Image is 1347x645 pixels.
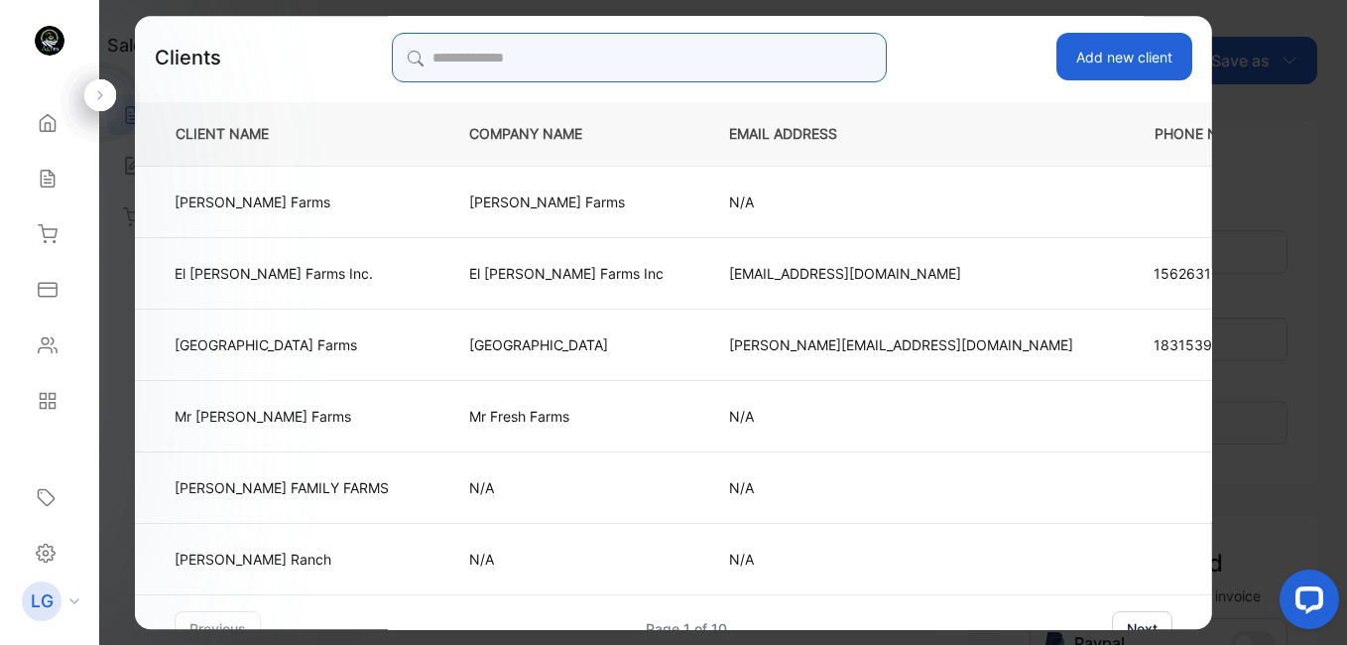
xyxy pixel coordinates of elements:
[175,477,389,498] p: [PERSON_NAME] FAMILY FARMS
[31,588,54,614] p: LG
[729,406,1073,427] p: N/A
[175,263,389,284] p: El [PERSON_NAME] Farms Inc.
[175,549,389,570] p: [PERSON_NAME] Ranch
[175,334,389,355] p: [GEOGRAPHIC_DATA] Farms
[469,549,664,570] p: N/A
[729,192,1073,212] p: N/A
[1139,124,1274,145] p: PHONE NUMBER
[35,26,64,56] img: logo
[155,43,221,72] p: Clients
[175,406,389,427] p: Mr [PERSON_NAME] Farms
[729,549,1073,570] p: N/A
[469,477,664,498] p: N/A
[729,124,1073,145] p: EMAIL ADDRESS
[1154,263,1267,284] p: 15626316453
[729,334,1073,355] p: [PERSON_NAME][EMAIL_ADDRESS][DOMAIN_NAME]
[469,124,664,145] p: COMPANY NAME
[469,406,664,427] p: Mr Fresh Farms
[175,192,389,212] p: [PERSON_NAME] Farms
[1154,334,1267,355] p: 18315397548
[729,263,1073,284] p: [EMAIL_ADDRESS][DOMAIN_NAME]
[469,192,664,212] p: [PERSON_NAME] Farms
[1264,562,1347,645] iframe: LiveChat chat widget
[469,334,664,355] p: [GEOGRAPHIC_DATA]
[729,477,1073,498] p: N/A
[646,618,727,639] div: Page 1 of 10
[168,124,404,145] p: CLIENT NAME
[469,263,664,284] p: El [PERSON_NAME] Farms Inc
[1056,33,1192,80] button: Add new client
